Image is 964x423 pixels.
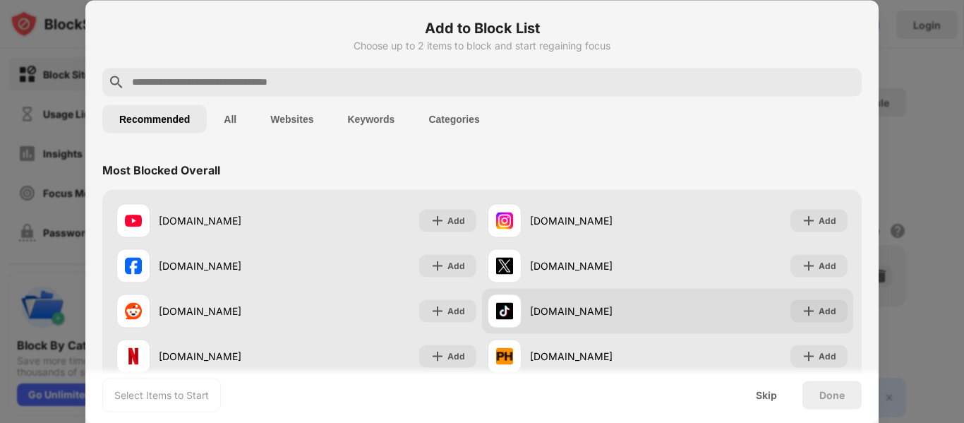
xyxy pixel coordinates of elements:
img: favicons [496,302,513,319]
div: Add [447,349,465,363]
img: favicons [125,302,142,319]
img: favicons [496,257,513,274]
h6: Add to Block List [102,17,862,38]
img: favicons [496,212,513,229]
img: favicons [125,257,142,274]
button: Recommended [102,105,207,133]
div: Add [819,349,836,363]
div: Most Blocked Overall [102,162,220,177]
div: [DOMAIN_NAME] [530,258,668,273]
div: Skip [756,389,777,400]
div: Add [447,213,465,227]
div: [DOMAIN_NAME] [530,213,668,228]
button: Categories [411,105,496,133]
button: Keywords [330,105,411,133]
div: [DOMAIN_NAME] [530,349,668,364]
img: favicons [125,347,142,364]
div: Add [819,304,836,318]
div: Add [447,304,465,318]
div: [DOMAIN_NAME] [159,304,296,318]
div: [DOMAIN_NAME] [159,213,296,228]
button: Websites [253,105,330,133]
div: [DOMAIN_NAME] [159,349,296,364]
div: Add [447,258,465,273]
div: Add [819,213,836,227]
img: search.svg [108,73,125,90]
div: Select Items to Start [114,388,209,402]
div: [DOMAIN_NAME] [159,258,296,273]
div: [DOMAIN_NAME] [530,304,668,318]
div: Choose up to 2 items to block and start regaining focus [102,40,862,51]
button: All [207,105,253,133]
img: favicons [125,212,142,229]
div: Add [819,258,836,273]
div: Done [819,389,845,400]
img: favicons [496,347,513,364]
